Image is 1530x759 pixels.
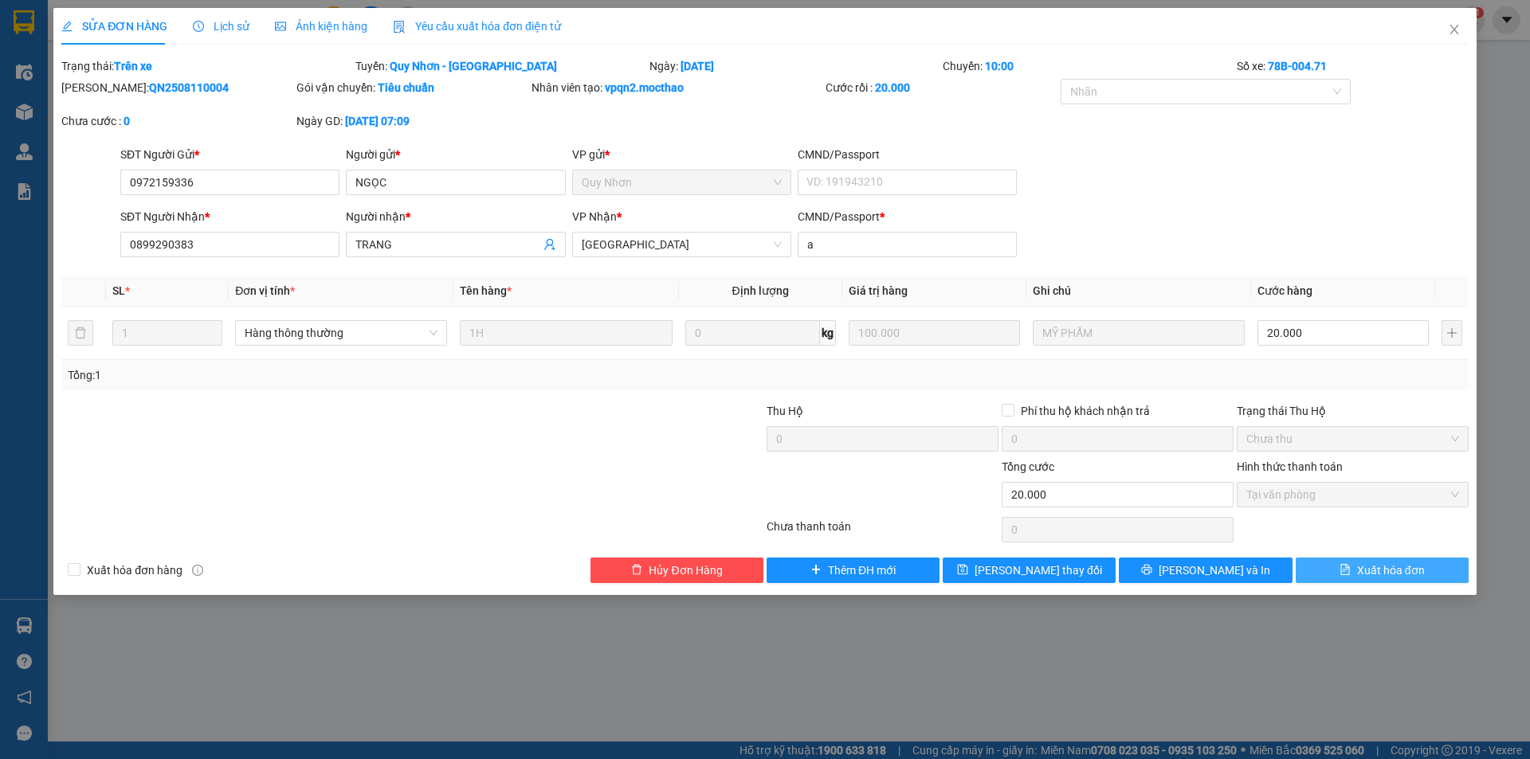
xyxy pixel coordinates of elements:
[1448,23,1461,36] span: close
[275,21,286,32] span: picture
[985,60,1014,72] b: 10:00
[460,284,512,297] span: Tên hàng
[572,146,791,163] div: VP gửi
[193,21,204,32] span: clock-circle
[275,20,367,33] span: Ảnh kiện hàng
[1257,284,1312,297] span: Cước hàng
[943,558,1116,583] button: save[PERSON_NAME] thay đổi
[828,561,896,579] span: Thêm ĐH mới
[1014,402,1156,420] span: Phí thu hộ khách nhận trả
[1357,561,1425,579] span: Xuất hóa đơn
[393,20,561,33] span: Yêu cầu xuất hóa đơn điện tử
[631,564,642,577] span: delete
[235,284,295,297] span: Đơn vị tính
[826,79,1057,96] div: Cước rồi :
[765,518,1000,546] div: Chưa thanh toán
[1235,57,1470,75] div: Số xe:
[572,210,617,223] span: VP Nhận
[957,564,968,577] span: save
[61,21,73,32] span: edit
[732,284,789,297] span: Định lượng
[192,565,203,576] span: info-circle
[1237,460,1343,473] label: Hình thức thanh toán
[245,321,437,345] span: Hàng thông thường
[1002,460,1054,473] span: Tổng cước
[61,20,167,33] span: SỬA ĐƠN HÀNG
[649,561,722,579] span: Hủy Đơn Hàng
[1159,561,1270,579] span: [PERSON_NAME] và In
[532,79,822,96] div: Nhân viên tạo:
[124,115,130,127] b: 0
[378,81,434,94] b: Tiêu chuẩn
[582,233,782,256] span: Tuy Hòa
[1237,402,1469,420] div: Trạng thái Thu Hộ
[849,284,908,297] span: Giá trị hàng
[346,208,565,225] div: Người nhận
[820,320,836,346] span: kg
[582,170,782,194] span: Quy Nhơn
[1268,60,1327,72] b: 78B-004.71
[346,146,565,163] div: Người gửi
[590,558,763,583] button: deleteHủy Đơn Hàng
[941,57,1235,75] div: Chuyến:
[114,60,152,72] b: Trên xe
[648,57,942,75] div: Ngày:
[296,112,528,130] div: Ngày GD:
[1442,320,1462,346] button: plus
[354,57,648,75] div: Tuyến:
[849,320,1020,346] input: 0
[1026,276,1251,307] th: Ghi chú
[767,405,803,417] span: Thu Hộ
[975,561,1102,579] span: [PERSON_NAME] thay đổi
[112,284,125,297] span: SL
[120,146,339,163] div: SĐT Người Gửi
[68,320,93,346] button: delete
[393,21,406,33] img: icon
[390,60,557,72] b: Quy Nhơn - [GEOGRAPHIC_DATA]
[1340,564,1351,577] span: file-text
[798,146,1017,163] div: CMND/Passport
[193,20,249,33] span: Lịch sử
[345,115,410,127] b: [DATE] 07:09
[61,79,293,96] div: [PERSON_NAME]:
[1141,564,1152,577] span: printer
[810,564,822,577] span: plus
[68,366,590,384] div: Tổng: 1
[60,57,354,75] div: Trạng thái:
[296,79,528,96] div: Gói vận chuyển:
[1432,8,1477,53] button: Close
[605,81,684,94] b: vpqn2.mocthao
[875,81,910,94] b: 20.000
[120,208,339,225] div: SĐT Người Nhận
[460,320,672,346] input: VD: Bàn, Ghế
[1119,558,1292,583] button: printer[PERSON_NAME] và In
[1296,558,1469,583] button: file-textXuất hóa đơn
[1033,320,1245,346] input: Ghi Chú
[1246,427,1459,451] span: Chưa thu
[1246,483,1459,507] span: Tại văn phòng
[767,558,940,583] button: plusThêm ĐH mới
[61,112,293,130] div: Chưa cước :
[80,561,189,579] span: Xuất hóa đơn hàng
[798,208,1017,225] div: CMND/Passport
[681,60,714,72] b: [DATE]
[149,81,229,94] b: QN2508110004
[543,238,556,251] span: user-add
